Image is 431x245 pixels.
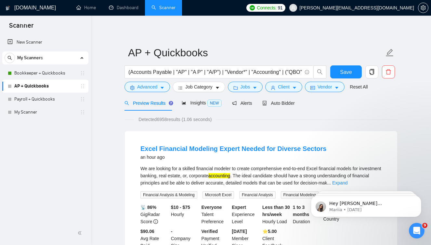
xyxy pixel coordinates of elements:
[228,82,263,92] button: folderJobscaret-down
[14,80,76,93] a: AP + Quickbooks
[171,229,173,234] b: -
[382,69,395,75] span: delete
[4,21,39,34] span: Scanner
[130,85,135,90] span: setting
[365,65,378,78] button: copy
[114,3,126,14] div: Close
[128,68,302,76] input: Search Freelance Jobs...
[318,83,332,90] span: Vendor
[19,4,29,14] img: Profile image for Nazar
[422,223,427,228] span: 9
[261,204,292,225] div: Hourly Load
[305,70,309,74] span: info-circle
[7,36,83,49] a: New Scanner
[310,85,315,90] span: idcard
[139,204,170,225] div: GigRadar Score
[40,108,99,114] div: joined the conversation
[2,36,88,49] li: New Scanner
[173,82,225,92] button: barsJob Categorycaret-down
[332,180,347,185] a: Expand
[153,219,158,224] span: info-circle
[17,51,43,64] span: My Scanners
[334,85,339,90] span: caret-down
[5,122,125,156] div: Nazar says…
[5,88,16,99] img: Profile image for AI Assistant from GigRadar 📡
[76,5,96,10] a: homeHome
[6,176,124,187] textarea: Message…
[314,69,326,75] span: search
[350,83,368,90] a: Reset All
[230,204,261,225] div: Experience Level
[45,91,106,96] span: More in the Help Center
[239,191,275,198] span: Financial Analysis
[208,173,230,178] mark: accounting
[80,84,85,89] span: holder
[14,106,76,119] a: My Scanner
[278,83,290,90] span: Client
[6,3,10,13] img: logo
[140,191,197,198] span: Financial Analysis & Modeling
[111,187,122,198] button: Send a message…
[160,85,164,90] span: caret-down
[5,53,15,63] button: search
[178,85,183,90] span: bars
[366,69,378,75] span: copy
[20,61,124,86] div: ✅ How To: Connect your agency to [DOMAIN_NAME]
[278,4,283,11] span: 91
[27,23,108,55] strong: Is it possible to disable auto-bidding and enable semi-automatic bidding, where the bid will be s...
[28,25,112,31] p: Message from Mariia, sent 5d ago
[5,122,107,155] div: Hello! I’m Nazar, and I’ll gladly support you with your request 😊Please allow me a couple of minu...
[128,45,384,61] input: Scanner name...
[253,85,257,90] span: caret-down
[330,65,362,78] button: Save
[31,108,38,115] img: Profile image for Nazar
[171,205,190,210] b: $10 - $75
[27,67,110,79] strong: ✅ How To: Connect your agency to [DOMAIN_NAME]
[32,3,46,8] h1: Nazar
[292,204,322,225] div: Duration
[140,205,156,210] b: 📡 86%
[202,191,234,198] span: Microsoft Excel
[207,100,222,107] span: NEW
[262,229,277,234] b: ⭐️ 5.00
[182,100,221,105] span: Insights
[41,190,46,195] button: Start recording
[232,101,237,105] span: notification
[10,139,101,151] div: Please allow me a couple of minutes to check everything in detail 🖥️🔍
[124,101,171,106] span: Preview Results
[20,86,124,102] a: More in the Help Center
[109,5,138,10] a: dashboardDashboard
[140,153,326,161] div: an hour ago
[20,17,124,61] div: Is it possible to disable auto-bidding and enable semi-automatic bidding, where the bid will be s...
[202,229,218,234] b: Verified
[2,51,88,119] li: My Scanners
[5,156,125,203] div: Nazar says…
[241,83,250,90] span: Jobs
[134,116,216,123] span: Detected 6958 results (1.06 seconds)
[232,101,252,106] span: Alerts
[232,205,246,210] b: Expert
[20,190,26,195] button: Emoji picker
[170,204,200,225] div: Hourly
[250,5,255,10] img: upwork-logo.png
[80,71,85,76] span: holder
[293,205,309,217] b: 1 to 3 months
[265,82,302,92] button: userClientcaret-down
[31,190,36,195] button: Gif picker
[5,156,107,189] div: I’ve run a manual sync for you - could you please try again now and see if you’re able to save th...
[418,3,428,13] button: setting
[140,229,154,234] b: $90.06
[80,110,85,115] span: holder
[271,85,275,90] span: user
[232,229,247,234] b: [DATE]
[4,3,17,15] button: go back
[32,8,60,15] p: Active 2h ago
[233,85,238,90] span: folder
[140,165,382,186] div: We are looking for a skilled financial modeler to create comprehensive end-to-end Excel financial...
[262,205,290,217] b: Less than 30 hrs/week
[140,145,326,152] a: Excel Financial Modeling Expert Needed for Diverse Sectors
[102,3,114,15] button: Home
[200,204,231,225] div: Talent Preference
